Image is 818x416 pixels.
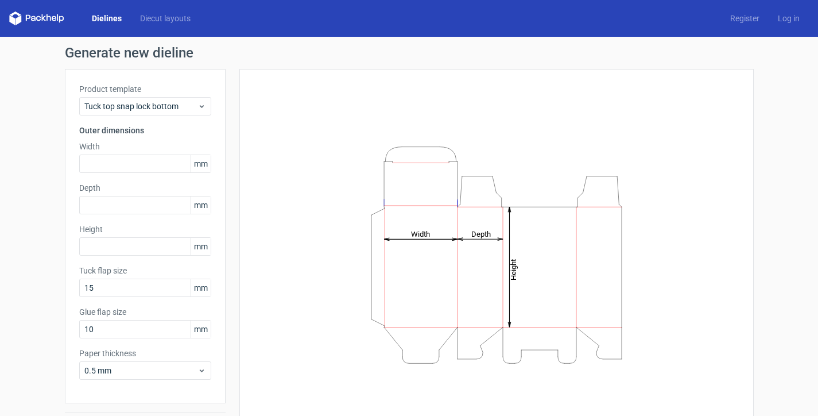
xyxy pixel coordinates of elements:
label: Product template [79,83,211,95]
label: Height [79,224,211,235]
span: mm [191,279,211,296]
span: 0.5 mm [84,365,197,376]
label: Paper thickness [79,348,211,359]
span: Tuck top snap lock bottom [84,101,197,112]
label: Width [79,141,211,152]
span: mm [191,321,211,338]
span: mm [191,155,211,172]
a: Dielines [83,13,131,24]
tspan: Height [509,259,518,280]
a: Register [721,13,769,24]
label: Glue flap size [79,306,211,318]
span: mm [191,238,211,255]
label: Tuck flap size [79,265,211,276]
a: Log in [769,13,809,24]
tspan: Depth [471,229,491,238]
span: mm [191,197,211,214]
tspan: Width [410,229,429,238]
label: Depth [79,182,211,194]
h1: Generate new dieline [65,46,754,60]
a: Diecut layouts [131,13,200,24]
h3: Outer dimensions [79,125,211,136]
